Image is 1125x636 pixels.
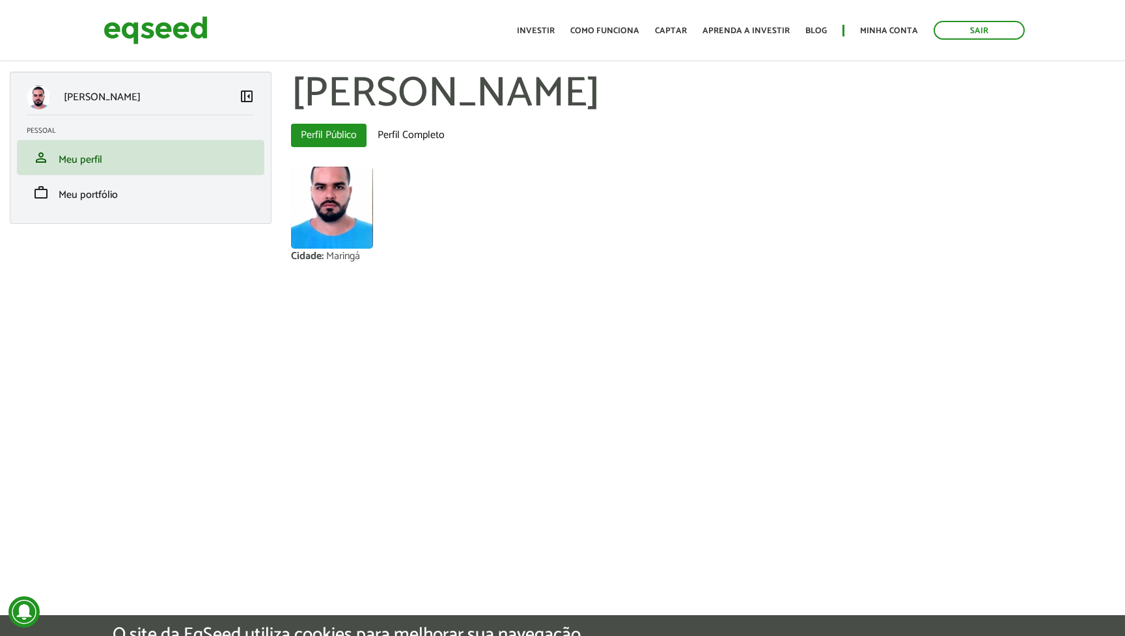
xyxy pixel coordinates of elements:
[655,27,687,35] a: Captar
[326,251,360,262] div: Maringá
[291,167,373,249] img: Foto de Walber Guimarães Neto
[702,27,790,35] a: Aprenda a investir
[17,140,264,175] li: Meu perfil
[27,185,255,200] a: workMeu portfólio
[291,124,367,147] a: Perfil Público
[291,72,1115,117] h1: [PERSON_NAME]
[570,27,639,35] a: Como funciona
[322,247,324,265] span: :
[104,13,208,48] img: EqSeed
[64,91,141,104] p: [PERSON_NAME]
[239,89,255,104] span: left_panel_close
[517,27,555,35] a: Investir
[27,127,264,135] h2: Pessoal
[239,89,255,107] a: Colapsar menu
[27,150,255,165] a: personMeu perfil
[33,185,49,200] span: work
[934,21,1025,40] a: Sair
[59,151,102,169] span: Meu perfil
[59,186,118,204] span: Meu portfólio
[805,27,827,35] a: Blog
[291,167,373,249] a: Ver perfil do usuário.
[33,150,49,165] span: person
[368,124,454,147] a: Perfil Completo
[860,27,918,35] a: Minha conta
[17,175,264,210] li: Meu portfólio
[291,251,326,262] div: Cidade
